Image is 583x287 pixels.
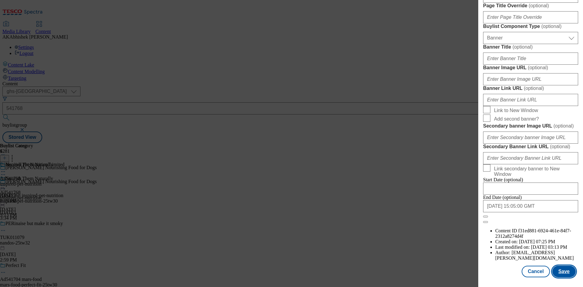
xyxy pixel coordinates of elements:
[483,53,578,65] input: Enter Banner Title
[495,250,574,261] span: [EMAIL_ADDRESS][PERSON_NAME][DOMAIN_NAME]
[483,3,578,9] label: Page Title Override
[483,123,578,129] label: Secondary banner Image URL
[554,123,574,128] span: ( optional )
[483,152,578,164] input: Enter Secondary Banner Link URL
[483,177,523,182] span: Start Date (optional)
[483,132,578,144] input: Enter Secondary banner Image URL
[495,250,578,261] li: Author:
[528,65,548,70] span: ( optional )
[495,239,578,244] li: Created on:
[495,228,571,239] span: f31ed881-6924-461e-84f7-2312a8274d4f
[541,24,562,29] span: ( optional )
[495,228,578,239] li: Content ID
[483,73,578,85] input: Enter Banner Image URL
[531,244,567,250] span: [DATE] 03:13 PM
[519,239,555,244] span: [DATE] 07:25 PM
[483,94,578,106] input: Enter Banner Link URL
[550,144,570,149] span: ( optional )
[483,216,488,217] button: Close
[529,3,549,8] span: ( optional )
[494,108,538,113] span: Link to New Window
[483,11,578,23] input: Enter Page Title Override
[494,116,539,122] span: Add second banner?
[483,85,578,91] label: Banner Link URL
[483,183,578,195] input: Enter Date
[552,266,576,277] button: Save
[483,195,522,200] span: End Date (optional)
[513,44,533,50] span: ( optional )
[483,44,578,50] label: Banner Title
[495,244,578,250] li: Last modified on:
[522,266,550,277] button: Cancel
[483,200,578,212] input: Enter Date
[483,23,578,29] label: Buylist Component Type
[524,86,544,91] span: ( optional )
[494,166,576,177] span: Link secondary banner to New Window
[483,65,578,71] label: Banner Image URL
[483,144,578,150] label: Secondary Banner Link URL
